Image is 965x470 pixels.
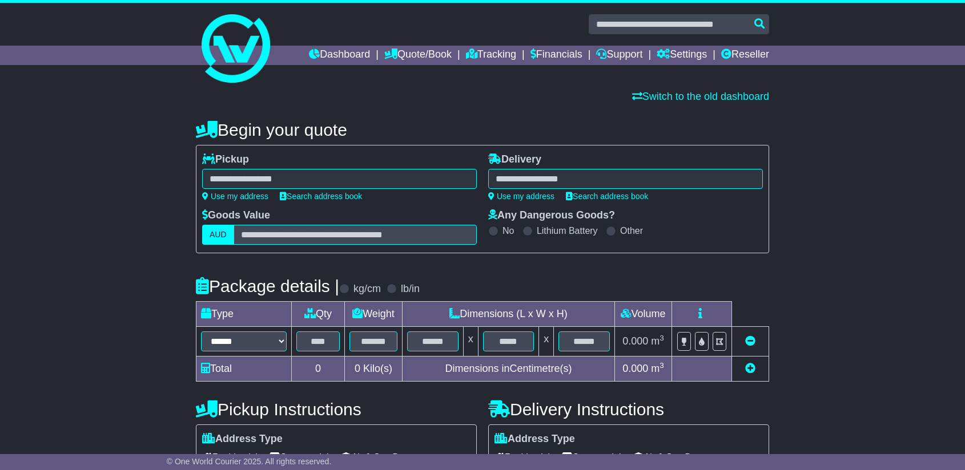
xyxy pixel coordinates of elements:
label: Any Dangerous Goods? [488,209,615,222]
label: Other [620,225,643,236]
a: Search address book [566,192,648,201]
label: Delivery [488,153,541,166]
label: kg/cm [353,283,381,295]
a: Dashboard [309,46,370,65]
td: Kilo(s) [345,356,403,382]
a: Add new item [745,363,755,374]
a: Tracking [466,46,516,65]
td: Dimensions (L x W x H) [402,302,614,327]
label: No [502,225,514,236]
label: Goods Value [202,209,270,222]
a: Quote/Book [384,46,452,65]
a: Switch to the old dashboard [632,91,769,102]
label: Pickup [202,153,249,166]
h4: Begin your quote [196,120,769,139]
span: 0.000 [622,363,648,374]
td: Qty [292,302,345,327]
span: Air & Sea Depot [633,448,710,466]
span: 0.000 [622,335,648,347]
td: 0 [292,356,345,382]
td: x [463,327,478,356]
td: Type [196,302,292,327]
a: Use my address [202,192,268,201]
h4: Delivery Instructions [488,400,769,419]
span: m [651,363,664,374]
label: Address Type [202,433,283,445]
td: x [539,327,554,356]
label: lb/in [401,283,420,295]
a: Use my address [488,192,554,201]
span: Air & Sea Depot [340,448,417,466]
sup: 3 [660,334,664,342]
h4: Pickup Instructions [196,400,477,419]
sup: 3 [660,361,664,370]
span: Residential [202,448,258,466]
td: Volume [614,302,672,327]
label: AUD [202,225,234,245]
a: Settings [657,46,707,65]
span: Commercial [269,448,328,466]
a: Reseller [721,46,769,65]
td: Weight [345,302,403,327]
h4: Package details | [196,277,339,295]
label: Lithium Battery [537,225,598,236]
span: 0 [355,363,360,374]
a: Financials [530,46,582,65]
td: Total [196,356,292,382]
span: Commercial [561,448,621,466]
span: m [651,335,664,347]
a: Support [596,46,642,65]
span: © One World Courier 2025. All rights reserved. [167,457,332,466]
a: Search address book [280,192,362,201]
a: Remove this item [745,335,755,347]
td: Dimensions in Centimetre(s) [402,356,614,382]
span: Residential [494,448,550,466]
label: Address Type [494,433,575,445]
